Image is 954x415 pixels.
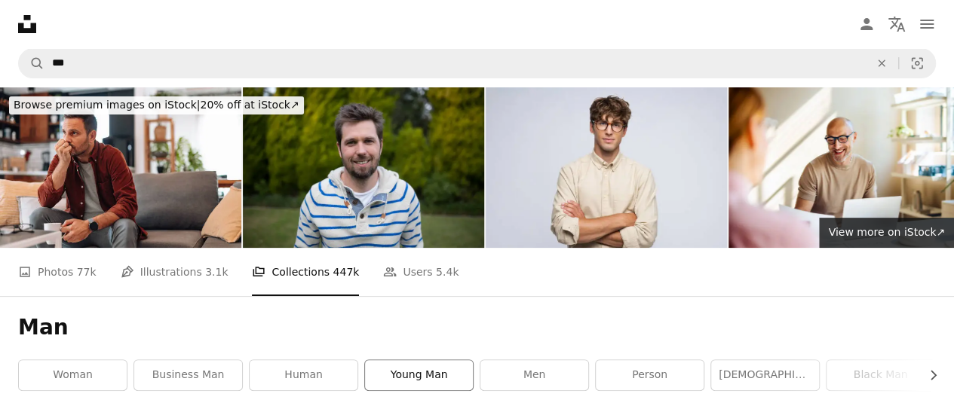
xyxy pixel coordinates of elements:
[436,264,459,280] span: 5.4k
[19,360,127,390] a: woman
[882,9,912,39] button: Language
[14,99,299,111] span: 20% off at iStock ↗
[828,226,945,238] span: View more on iStock ↗
[383,248,459,296] a: Users 5.4k
[851,9,882,39] a: Log in / Sign up
[480,360,588,390] a: men
[250,360,357,390] a: human
[243,87,484,248] img: Man standing in the park
[14,99,200,111] span: Browse premium images on iStock |
[365,360,473,390] a: young man
[919,360,936,390] button: scroll list to the right
[18,48,936,78] form: Find visuals sitewide
[134,360,242,390] a: business man
[18,248,97,296] a: Photos 77k
[77,264,97,280] span: 77k
[827,360,934,390] a: black man
[819,218,954,248] a: View more on iStock↗
[19,49,44,78] button: Search Unsplash
[205,264,228,280] span: 3.1k
[18,15,36,33] a: Home — Unsplash
[596,360,704,390] a: person
[486,87,727,248] img: Studio portrait of handsome young Caucasian man with glasses
[865,49,898,78] button: Clear
[711,360,819,390] a: [DEMOGRAPHIC_DATA]
[121,248,229,296] a: Illustrations 3.1k
[899,49,935,78] button: Visual search
[912,9,942,39] button: Menu
[18,314,936,341] h1: Man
